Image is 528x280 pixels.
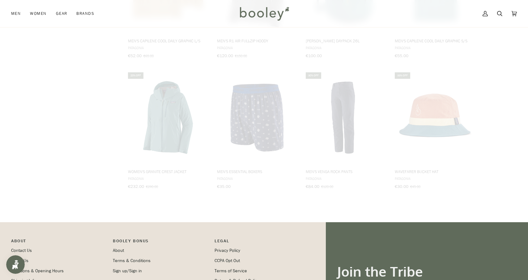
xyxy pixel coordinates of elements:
[6,255,25,274] iframe: Button to open loyalty program pop-up
[113,268,142,274] a: Sign up/Sign in
[11,11,21,17] span: Men
[215,248,240,253] a: Privacy Policy
[76,11,94,17] span: Brands
[215,258,240,264] a: CCPA Opt Out
[11,268,64,274] a: Locations & Opening Hours
[337,263,517,280] h3: Join the Tribe
[30,11,46,17] span: Women
[113,238,208,247] p: Booley Bonus
[11,248,32,253] a: Contact Us
[215,268,247,274] a: Terms of Service
[56,11,67,17] span: Gear
[11,238,107,247] p: Pipeline_Footer Main
[237,5,291,23] img: Booley
[113,248,124,253] a: About
[215,238,310,247] p: Pipeline_Footer Sub
[113,258,151,264] a: Terms & Conditions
